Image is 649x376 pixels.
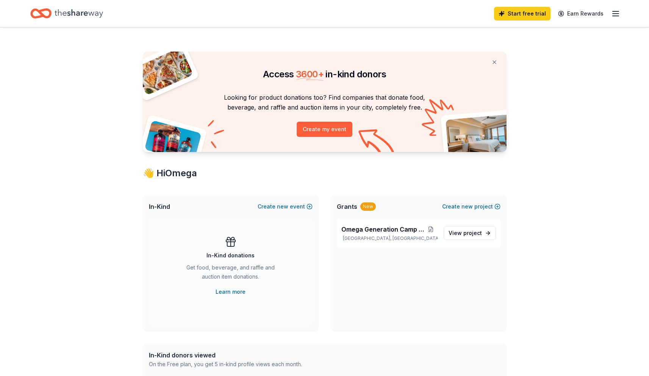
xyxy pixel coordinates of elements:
span: project [463,230,482,236]
div: New [360,202,376,211]
a: Learn more [216,287,246,296]
span: Omega Generation Camp 2026 [341,225,424,234]
span: 3600 + [296,69,324,80]
div: In-Kind donations [206,251,255,260]
div: 👋 Hi Omega [143,167,507,179]
button: Createnewevent [258,202,313,211]
span: new [277,202,288,211]
a: View project [444,226,496,240]
button: Create my event [297,122,352,137]
span: View [449,229,482,238]
button: Createnewproject [442,202,500,211]
p: Looking for product donations too? Find companies that donate food, beverage, and raffle and auct... [152,92,497,113]
div: In-Kind donors viewed [149,351,302,360]
img: Pizza [134,47,193,96]
span: Access in-kind donors [263,69,386,80]
div: On the Free plan, you get 5 in-kind profile views each month. [149,360,302,369]
a: Start free trial [494,7,550,20]
span: new [461,202,473,211]
p: [GEOGRAPHIC_DATA], [GEOGRAPHIC_DATA] [341,235,438,241]
img: Curvy arrow [358,129,396,158]
span: In-Kind [149,202,170,211]
div: Get food, beverage, and raffle and auction item donations. [179,263,282,284]
span: Grants [337,202,357,211]
a: Earn Rewards [554,7,608,20]
a: Home [30,5,103,22]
